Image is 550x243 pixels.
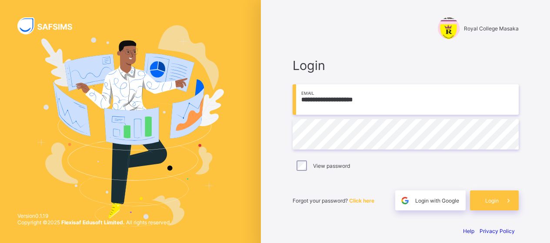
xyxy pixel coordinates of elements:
[485,197,499,204] span: Login
[415,197,459,204] span: Login with Google
[313,163,350,169] label: View password
[463,228,474,234] a: Help
[17,17,83,34] img: SAFSIMS Logo
[293,58,519,73] span: Login
[37,25,224,226] img: Hero Image
[293,197,374,204] span: Forgot your password?
[349,197,374,204] a: Click here
[17,219,171,226] span: Copyright © 2025 All rights reserved.
[400,196,410,206] img: google.396cfc9801f0270233282035f929180a.svg
[480,228,515,234] a: Privacy Policy
[61,219,125,226] strong: Flexisaf Edusoft Limited.
[17,213,171,219] span: Version 0.1.19
[464,25,519,32] span: Royal College Masaka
